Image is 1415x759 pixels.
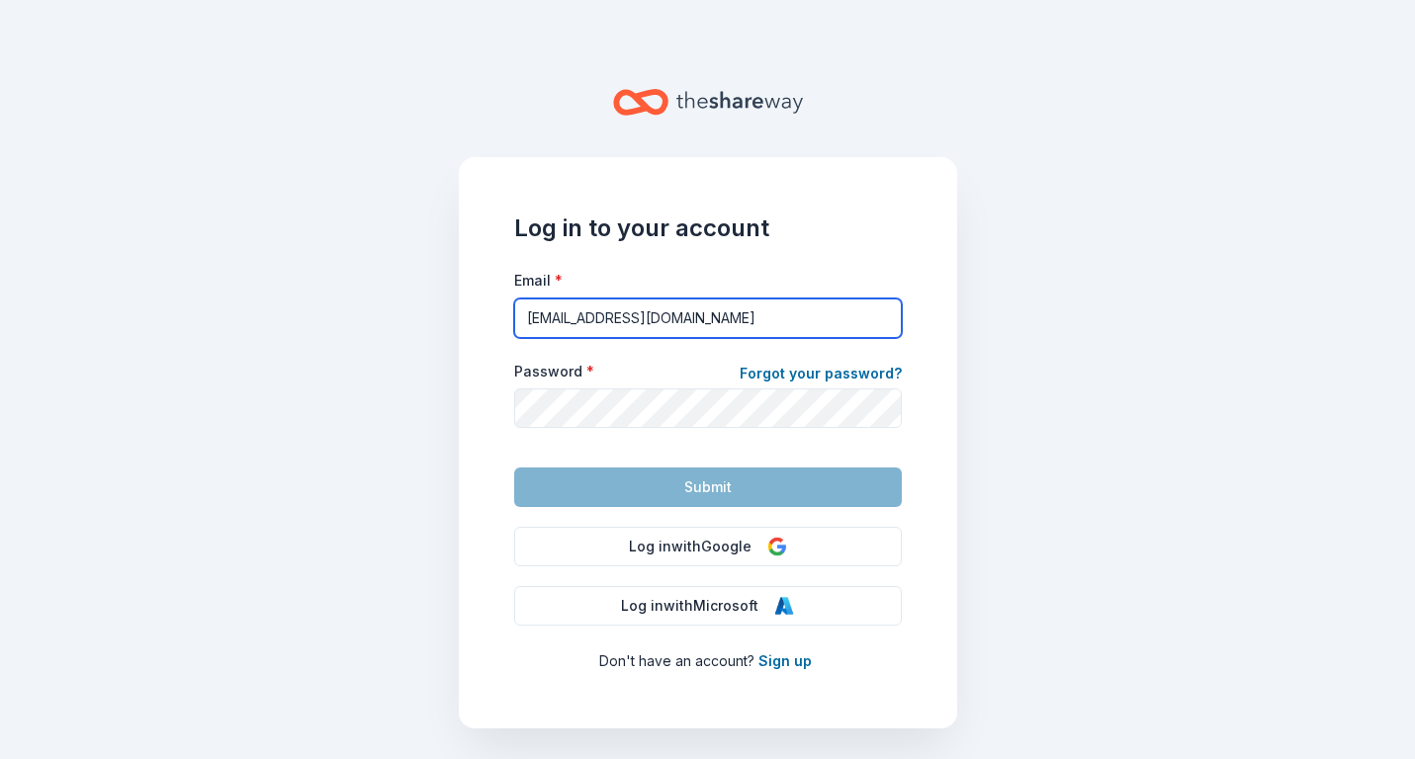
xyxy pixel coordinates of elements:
a: Sign up [758,652,812,669]
h1: Log in to your account [514,212,902,244]
img: Google Logo [767,537,787,556]
a: Forgot your password? [740,362,902,389]
button: Log inwithMicrosoft [514,586,902,626]
span: Don ' t have an account? [599,652,754,669]
button: Log inwithGoogle [514,527,902,566]
img: Microsoft Logo [774,596,794,616]
label: Email [514,271,563,291]
label: Password [514,362,594,381]
a: Home [613,79,803,126]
